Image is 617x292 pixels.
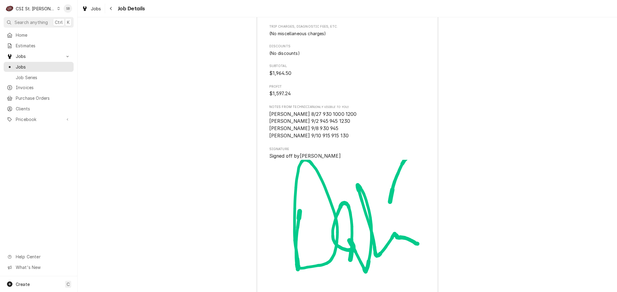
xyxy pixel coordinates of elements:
span: Notes from Technician [269,105,426,109]
span: Job Details [116,5,145,13]
span: Trip Charges, Diagnostic Fees, etc. [269,24,426,29]
span: Ctrl [55,19,63,25]
a: Home [4,30,74,40]
div: C [5,4,14,13]
button: Search anythingCtrlK [4,17,74,28]
span: Search anything [15,19,48,25]
span: Clients [16,106,71,112]
span: Profit [269,90,426,97]
span: Pricebook [16,116,61,123]
div: SB [64,4,72,13]
div: Subtotal [269,64,426,77]
span: Help Center [16,253,70,260]
span: Job Series [16,74,71,81]
button: Navigate back [106,4,116,13]
a: Estimates [4,41,74,51]
span: Signature [269,147,426,152]
a: Jobs [4,62,74,72]
div: CSI St. [PERSON_NAME] [16,5,55,12]
a: Go to What's New [4,262,74,272]
a: Go to Pricebook [4,114,74,124]
span: Profit [269,84,426,89]
span: Discounts [269,44,426,49]
div: Trip Charges, Diagnostic Fees, etc. [269,24,426,36]
span: Invoices [16,84,71,91]
span: Home [16,32,71,38]
div: [object Object] [269,105,426,139]
span: Jobs [16,53,61,59]
span: Create [16,282,30,287]
a: Clients [4,104,74,114]
span: Estimates [16,42,71,49]
div: Shayla Bell's Avatar [64,4,72,13]
span: Signed Off By [269,153,426,160]
span: (Only Visible to You) [314,105,349,109]
a: Job Series [4,72,74,82]
span: $1,597.24 [269,91,291,96]
span: Purchase Orders [16,95,71,101]
div: CSI St. Louis's Avatar [5,4,14,13]
span: Subtotal [269,64,426,69]
a: Jobs [79,4,104,14]
span: [object Object] [269,111,426,139]
span: $1,964.50 [269,70,291,76]
div: Discounts [269,44,426,56]
span: What's New [16,264,70,270]
a: Go to Jobs [4,51,74,61]
div: Discounts List [269,50,426,56]
span: C [67,281,70,287]
div: Trip Charges, Diagnostic Fees, etc. List [269,30,426,37]
span: K [67,19,70,25]
a: Invoices [4,82,74,92]
a: Purchase Orders [4,93,74,103]
span: [PERSON_NAME] 8/27 930 1000 1200 [PERSON_NAME] 9/2 945 945 1230 [PERSON_NAME] 9/8 930 945 [PERSON... [269,111,357,139]
div: Profit [269,84,426,97]
span: Jobs [91,5,101,12]
a: Go to Help Center [4,252,74,262]
span: Jobs [16,64,71,70]
span: Subtotal [269,70,426,77]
